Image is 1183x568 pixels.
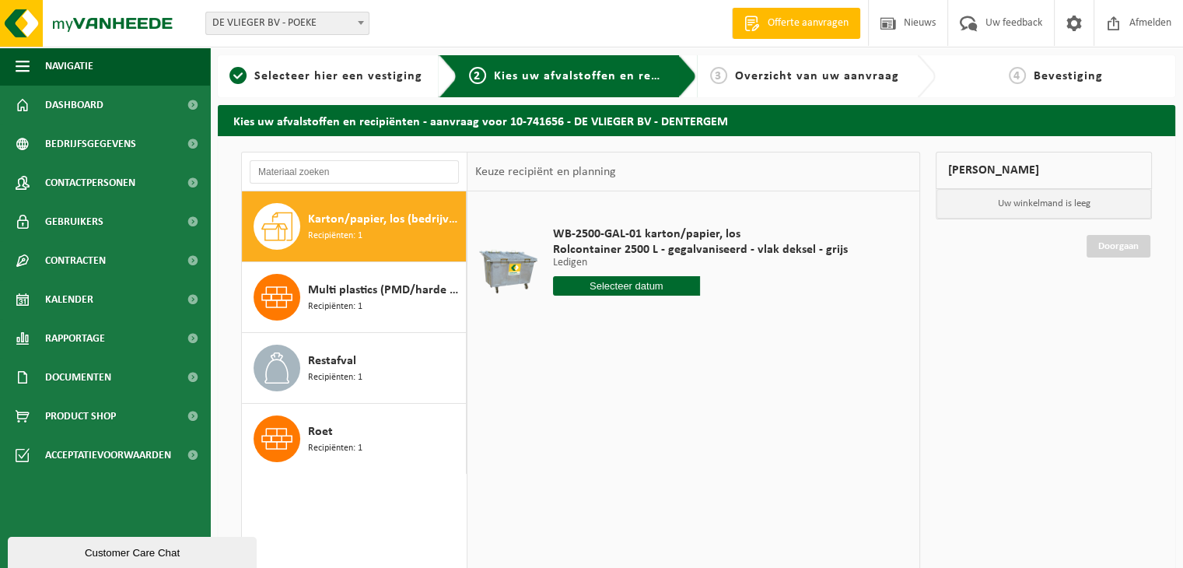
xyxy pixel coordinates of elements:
span: Gebruikers [45,202,103,241]
p: Uw winkelmand is leeg [936,189,1151,219]
span: DE VLIEGER BV - POEKE [205,12,369,35]
span: 2 [469,67,486,84]
span: Navigatie [45,47,93,86]
span: Documenten [45,358,111,397]
button: Roet Recipiënten: 1 [242,404,467,474]
input: Materiaal zoeken [250,160,459,184]
span: Kalender [45,280,93,319]
span: Recipiënten: 1 [308,300,362,314]
span: Bedrijfsgegevens [45,124,136,163]
span: Restafval [308,352,356,370]
span: Karton/papier, los (bedrijven) [308,210,462,229]
input: Selecteer datum [553,276,701,296]
iframe: chat widget [8,534,260,568]
p: Ledigen [553,258,848,268]
span: Offerte aanvragen [764,16,852,31]
span: Roet [308,422,333,441]
span: 1 [229,67,247,84]
span: 3 [710,67,727,84]
div: [PERSON_NAME] [936,152,1152,189]
span: Multi plastics (PMD/harde kunststoffen/spanbanden/EPS/folie naturel/folie gemengd) [308,281,462,300]
span: Selecteer hier een vestiging [254,70,422,82]
h2: Kies uw afvalstoffen en recipiënten - aanvraag voor 10-741656 - DE VLIEGER BV - DENTERGEM [218,105,1175,135]
span: Contactpersonen [45,163,135,202]
span: WB-2500-GAL-01 karton/papier, los [553,226,848,242]
span: Acceptatievoorwaarden [45,436,171,475]
a: Doorgaan [1087,235,1150,258]
span: Rolcontainer 2500 L - gegalvaniseerd - vlak deksel - grijs [553,242,848,258]
button: Karton/papier, los (bedrijven) Recipiënten: 1 [242,191,467,262]
a: 1Selecteer hier een vestiging [226,67,426,86]
span: 4 [1009,67,1026,84]
span: Dashboard [45,86,103,124]
span: Recipiënten: 1 [308,441,362,456]
span: Contracten [45,241,106,280]
button: Multi plastics (PMD/harde kunststoffen/spanbanden/EPS/folie naturel/folie gemengd) Recipiënten: 1 [242,262,467,333]
span: Product Shop [45,397,116,436]
button: Restafval Recipiënten: 1 [242,333,467,404]
a: Offerte aanvragen [732,8,860,39]
span: Kies uw afvalstoffen en recipiënten [494,70,708,82]
span: Rapportage [45,319,105,358]
span: Overzicht van uw aanvraag [735,70,899,82]
div: Keuze recipiënt en planning [467,153,623,191]
span: DE VLIEGER BV - POEKE [206,12,369,34]
span: Bevestiging [1034,70,1103,82]
span: Recipiënten: 1 [308,370,362,385]
span: Recipiënten: 1 [308,229,362,244]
